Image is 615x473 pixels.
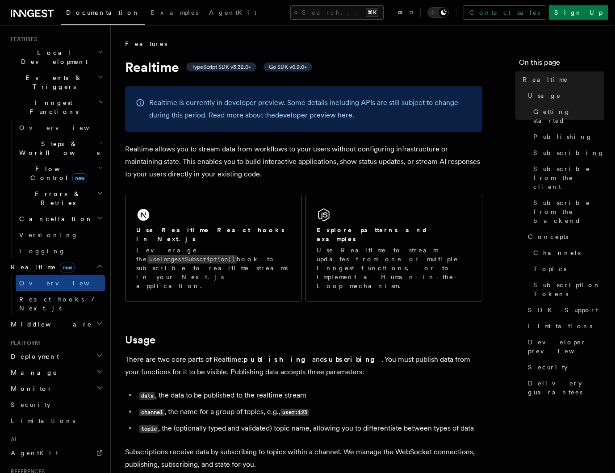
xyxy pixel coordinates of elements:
a: React hooks / Next.js [16,291,105,316]
span: Flow Control [16,164,98,182]
span: Overview [19,280,111,287]
a: Overview [16,120,105,136]
div: Inngest Functions [7,120,105,259]
a: Explore patterns and examplesUse Realtime to stream updates from one or multiple Inngest function... [305,195,482,301]
span: Platform [7,339,40,347]
span: Channels [533,248,581,257]
span: Getting started [533,107,604,125]
div: Realtimenew [7,275,105,316]
a: Examples [145,3,204,24]
a: Topics [530,261,604,277]
li: , the (optionally typed and validated) topic name, allowing you to differentiate between types of... [137,422,482,435]
strong: subscribing [324,355,381,364]
span: Subscribe from the client [533,164,604,191]
span: Middleware [7,320,92,329]
a: developer preview here [275,111,352,119]
span: React hooks / Next.js [19,296,98,312]
button: Flow Controlnew [16,161,105,186]
button: Toggle dark mode [427,7,449,18]
span: Developer preview [528,338,604,356]
span: AgentKit [11,449,58,456]
p: Leverage the hook to subscribe to realtime streams in your Next.js application. [136,246,291,290]
h2: Explore patterns and examples [317,226,471,243]
span: Subscription Tokens [533,280,604,298]
span: Go SDK v0.9.0+ [269,63,307,71]
p: Use Realtime to stream updates from one or multiple Inngest functions, or to implement a Human-in... [317,246,471,290]
button: Local Development [7,45,105,70]
span: Limitations [11,417,75,424]
a: Developer preview [524,334,604,359]
span: Publishing [533,132,593,141]
span: Errors & Retries [16,189,97,207]
code: useInngestSubscription() [147,255,237,264]
a: Channels [530,245,604,261]
a: Subscribe from the client [530,161,604,195]
button: Events & Triggers [7,70,105,95]
a: Delivery guarantees [524,375,604,400]
a: Documentation [61,3,145,25]
span: Subscribing [533,148,605,157]
a: Subscribe from the backend [530,195,604,229]
span: Steps & Workflows [16,139,100,157]
button: Cancellation [16,211,105,227]
span: TypeScript SDK v3.32.0+ [192,63,251,71]
span: Monitor [7,384,53,393]
span: Inngest Functions [7,98,96,116]
a: AgentKit [204,3,262,24]
p: Realtime allows you to stream data from workflows to your users without configuring infrastructur... [125,143,482,180]
span: Events & Triggers [7,73,97,91]
span: Security [528,363,568,372]
p: Subscriptions receive data by subscribing to topics within a channel. We manage the WebSocket con... [125,446,482,471]
span: Versioning [19,231,78,239]
strong: publishing [243,355,312,364]
span: Topics [533,264,566,273]
button: Steps & Workflows [16,136,105,161]
a: Overview [16,275,105,291]
span: Subscribe from the backend [533,198,604,225]
span: Features [125,39,167,48]
button: Manage [7,364,105,381]
span: Documentation [66,9,140,16]
span: Features [7,36,37,43]
button: Middleware [7,316,105,332]
button: Deployment [7,348,105,364]
span: Examples [151,9,198,16]
a: Use Realtime React hooks in Next.jsLeverage theuseInngestSubscription()hook to subscribe to realt... [125,195,302,301]
a: Versioning [16,227,105,243]
h1: Realtime [125,59,482,75]
li: , the data to be published to the realtime stream [137,389,482,402]
span: AI [7,436,17,443]
span: new [72,173,87,183]
a: Limitations [7,413,105,429]
li: , the name for a group of topics, e.g., [137,406,482,419]
a: Realtime [519,71,604,88]
p: Realtime is currently in developer preview. Some details including APIs are still subject to chan... [149,96,472,121]
span: Deployment [7,352,59,361]
kbd: ⌘K [366,8,378,17]
span: Cancellation [16,214,93,223]
span: Realtime [523,75,568,84]
a: Publishing [530,129,604,145]
span: Usage [528,91,561,100]
span: Limitations [528,322,592,331]
span: Manage [7,368,58,377]
button: Monitor [7,381,105,397]
a: Subscription Tokens [530,277,604,302]
a: Getting started [530,104,604,129]
code: topic [139,425,158,433]
a: Limitations [524,318,604,334]
a: Sign Up [549,5,608,20]
button: Search...⌘K [290,5,384,20]
a: Contact sales [464,5,545,20]
span: Local Development [7,48,97,66]
a: Subscribing [530,145,604,161]
button: Realtimenew [7,259,105,275]
p: There are two core parts of Realtime: and . You must publish data from your functions for it to b... [125,353,482,378]
a: Usage [524,88,604,104]
code: user:123 [280,409,309,416]
span: Realtime [7,263,75,272]
span: Delivery guarantees [528,379,604,397]
button: Errors & Retries [16,186,105,211]
code: data [139,392,155,400]
h4: On this page [519,57,604,71]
